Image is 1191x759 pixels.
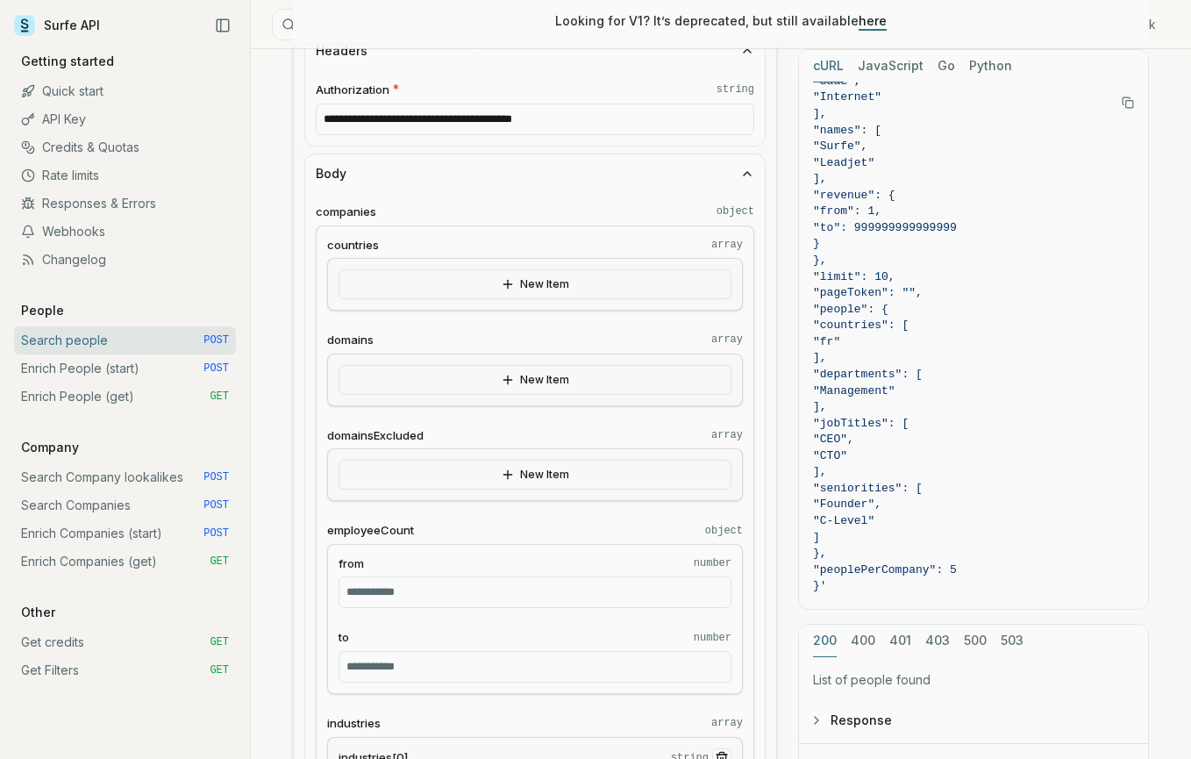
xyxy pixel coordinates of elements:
[813,579,827,592] span: }'
[813,140,867,153] span: "Surfe",
[964,625,987,657] button: 500
[327,715,381,732] span: industries
[14,439,86,456] p: Company
[203,333,229,347] span: POST
[1115,90,1141,116] button: Copy Text
[203,526,229,541] span: POST
[203,498,229,512] span: POST
[969,50,1012,82] button: Python
[210,555,229,569] span: GET
[813,449,847,462] span: "CTO"
[327,332,374,348] span: domains
[813,563,957,576] span: "peoplePerCompany": 5
[14,161,236,190] a: Rate limits
[210,390,229,404] span: GET
[705,524,743,538] code: object
[203,470,229,484] span: POST
[339,269,731,299] button: New Item
[14,519,236,548] a: Enrich Companies (start) POST
[339,555,364,572] span: from
[925,625,950,657] button: 403
[813,384,895,397] span: "Management"
[813,400,827,413] span: ],
[889,625,911,657] button: 401
[14,12,100,39] a: Surfe API
[813,531,820,544] span: ]
[694,631,731,645] code: number
[813,433,854,446] span: "CEO",
[339,365,731,395] button: New Item
[711,333,743,347] code: array
[813,189,895,202] span: "revenue": {
[14,548,236,576] a: Enrich Companies (get) GET
[14,354,236,383] a: Enrich People (start) POST
[210,663,229,677] span: GET
[813,498,881,511] span: "Founder",
[813,237,820,250] span: }
[813,335,840,348] span: "fr"
[14,53,121,70] p: Getting started
[813,319,909,332] span: "countries": [
[305,154,765,193] button: Body
[14,133,236,161] a: Credits & Quotas
[813,625,837,657] button: 200
[813,368,923,381] span: "departments": [
[858,50,924,82] button: JavaScript
[813,124,881,137] span: "names": [
[316,82,389,98] span: Authorization
[210,12,236,39] button: Collapse Sidebar
[14,105,236,133] a: API Key
[938,50,955,82] button: Go
[711,428,743,442] code: array
[813,156,874,169] span: "Leadjet"
[14,463,236,491] a: Search Company lookalikes POST
[813,204,881,218] span: "from": 1,
[813,514,874,527] span: "C-Level"
[813,303,888,316] span: "people": {
[327,237,379,254] span: countries
[813,482,923,495] span: "seniorities": [
[14,326,236,354] a: Search people POST
[717,204,754,218] code: object
[859,13,887,28] a: here
[14,491,236,519] a: Search Companies POST
[316,204,376,220] span: companies
[327,427,424,444] span: domainsExcluded
[813,254,827,267] span: },
[813,107,827,120] span: ],
[203,362,229,376] span: POST
[14,604,62,621] p: Other
[711,716,743,730] code: array
[327,522,414,539] span: employeeCount
[813,270,895,283] span: "limit": 10,
[339,460,731,490] button: New Item
[813,465,827,478] span: ],
[813,671,1134,689] p: List of people found
[813,351,827,364] span: ],
[14,656,236,684] a: Get Filters GET
[14,246,236,274] a: Changelog
[272,9,710,40] button: SearchCtrlK
[14,77,236,105] a: Quick start
[851,625,875,657] button: 400
[339,629,349,646] span: to
[813,547,827,560] span: },
[14,218,236,246] a: Webhooks
[555,12,887,30] p: Looking for V1? It’s deprecated, but still available
[799,698,1148,743] button: Response
[813,50,844,82] button: cURL
[813,417,909,430] span: "jobTitles": [
[210,635,229,649] span: GET
[813,221,957,234] span: "to": 999999999999999
[813,172,827,185] span: ],
[717,82,754,97] code: string
[14,383,236,411] a: Enrich People (get) GET
[305,32,765,70] button: Headers
[14,302,71,319] p: People
[14,190,236,218] a: Responses & Errors
[813,90,881,104] span: "Internet"
[694,556,731,570] code: number
[14,628,236,656] a: Get credits GET
[711,238,743,252] code: array
[1001,625,1023,657] button: 503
